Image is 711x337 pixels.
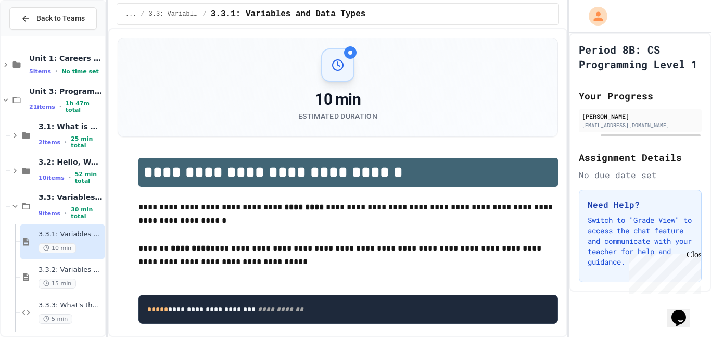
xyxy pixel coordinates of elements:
[65,138,67,146] span: •
[66,100,103,114] span: 1h 47m total
[61,68,99,75] span: No time set
[298,90,377,109] div: 10 min
[39,243,76,253] span: 10 min
[4,4,72,66] div: Chat with us now!Close
[125,10,137,18] span: ...
[29,68,51,75] span: 5 items
[71,206,103,220] span: 30 min total
[39,122,103,131] span: 3.1: What is Code?
[588,198,693,211] h3: Need Help?
[211,8,366,20] span: 3.3.1: Variables and Data Types
[39,174,65,181] span: 10 items
[39,314,72,324] span: 5 min
[9,7,97,30] button: Back to Teams
[579,89,702,103] h2: Your Progress
[39,139,60,146] span: 2 items
[39,279,76,289] span: 15 min
[29,54,103,63] span: Unit 1: Careers & Professionalism
[71,135,103,149] span: 25 min total
[582,121,699,129] div: [EMAIL_ADDRESS][DOMAIN_NAME]
[579,169,702,181] div: No due date set
[578,4,610,28] div: My Account
[29,104,55,110] span: 21 items
[141,10,144,18] span: /
[579,42,702,71] h1: Period 8B: CS Programming Level 1
[203,10,207,18] span: /
[69,173,71,182] span: •
[667,295,701,327] iframe: chat widget
[75,171,103,184] span: 52 min total
[39,210,60,217] span: 9 items
[55,67,57,76] span: •
[39,157,103,167] span: 3.2: Hello, World!
[59,103,61,111] span: •
[625,250,701,294] iframe: chat widget
[65,209,67,217] span: •
[149,10,199,18] span: 3.3: Variables and Data Types
[29,86,103,96] span: Unit 3: Programming Fundamentals
[582,111,699,121] div: [PERSON_NAME]
[39,193,103,202] span: 3.3: Variables and Data Types
[39,266,103,274] span: 3.3.2: Variables and Data Types - Review
[39,230,103,239] span: 3.3.1: Variables and Data Types
[588,215,693,267] p: Switch to "Grade View" to access the chat feature and communicate with your teacher for help and ...
[39,301,103,310] span: 3.3.3: What's the Type?
[579,150,702,165] h2: Assignment Details
[36,13,85,24] span: Back to Teams
[298,111,377,121] div: Estimated Duration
